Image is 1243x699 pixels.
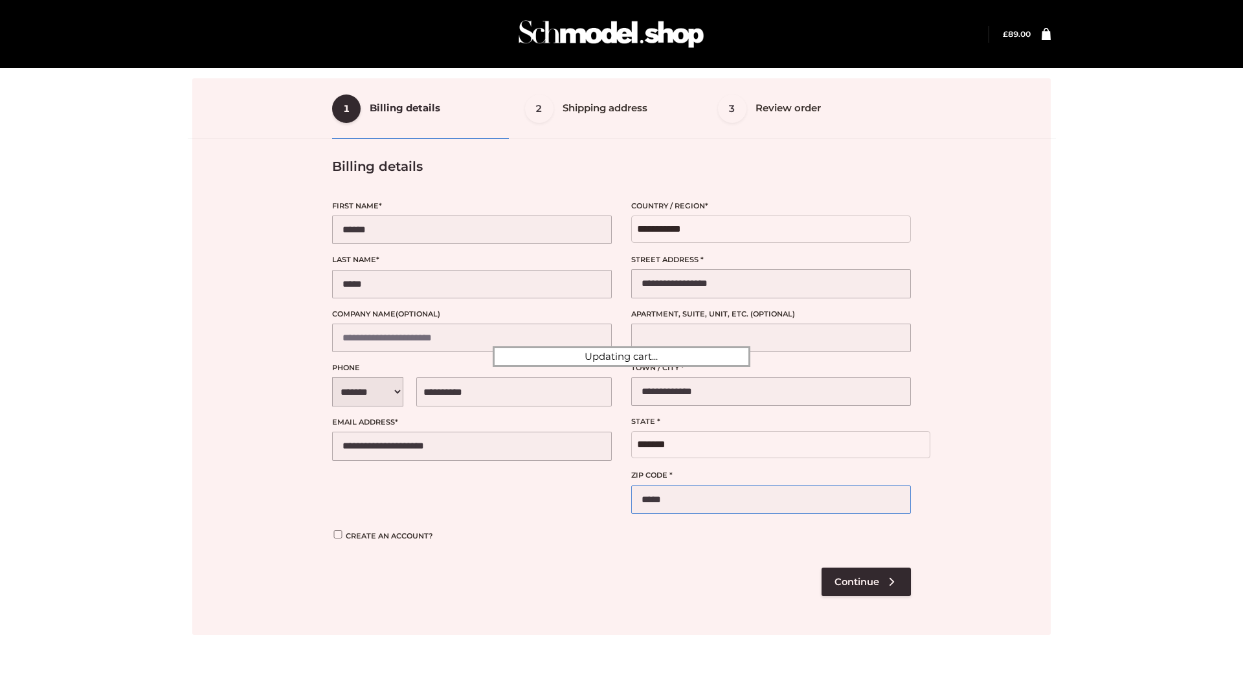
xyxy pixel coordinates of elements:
a: £89.00 [1003,29,1031,39]
bdi: 89.00 [1003,29,1031,39]
img: Schmodel Admin 964 [514,8,708,60]
div: Updating cart... [493,346,750,367]
span: £ [1003,29,1008,39]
